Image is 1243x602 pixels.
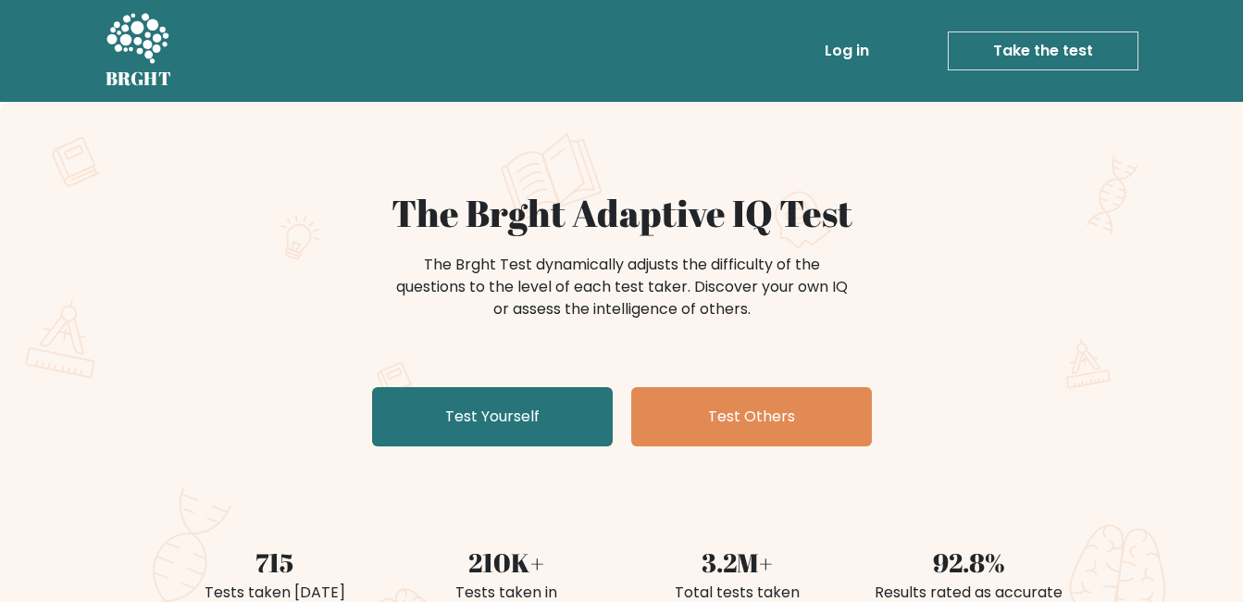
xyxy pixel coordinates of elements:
[391,254,853,320] div: The Brght Test dynamically adjusts the difficulty of the questions to the level of each test take...
[817,32,876,69] a: Log in
[170,543,379,582] div: 715
[402,543,611,582] div: 210K+
[631,387,872,446] a: Test Others
[106,68,172,90] h5: BRGHT
[948,31,1138,70] a: Take the test
[106,7,172,94] a: BRGHT
[372,387,613,446] a: Test Yourself
[864,543,1074,582] div: 92.8%
[633,543,842,582] div: 3.2M+
[170,191,1074,235] h1: The Brght Adaptive IQ Test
